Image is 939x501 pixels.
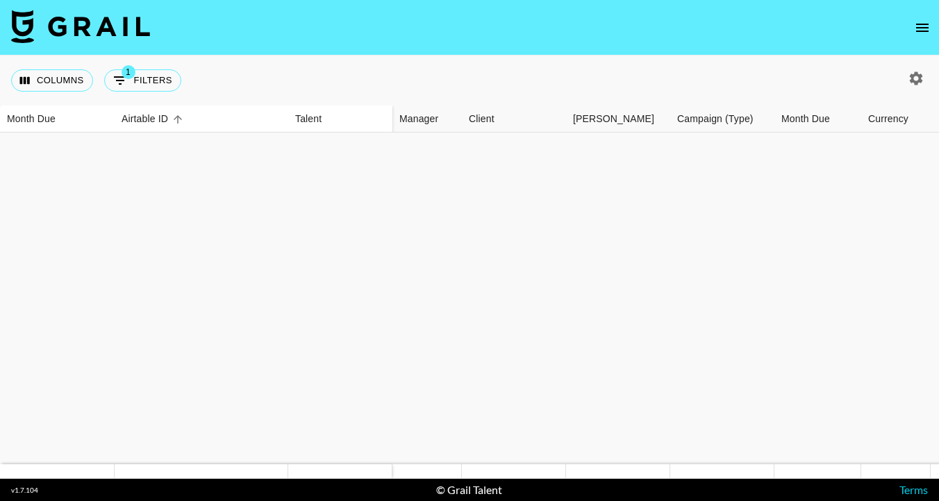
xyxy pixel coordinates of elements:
div: [PERSON_NAME] [573,105,654,133]
div: Manager [392,105,462,133]
button: open drawer [908,14,936,42]
div: Month Due [774,105,861,133]
button: Show filters [104,69,181,92]
img: Grail Talent [11,10,150,43]
div: Airtable ID [122,105,168,133]
span: 1 [122,65,135,79]
div: Currency [861,105,931,133]
div: Currency [868,105,908,133]
div: © Grail Talent [436,483,502,497]
div: Month Due [7,105,56,133]
div: Airtable ID [115,105,288,133]
div: Talent [288,105,392,133]
div: Campaign (Type) [670,105,774,133]
button: Select columns [11,69,93,92]
div: Client [469,105,495,133]
div: Talent [295,105,322,133]
button: Sort [168,110,188,129]
div: Manager [399,105,438,133]
a: Terms [899,483,928,496]
div: v 1.7.104 [11,486,38,495]
div: Month Due [781,105,830,133]
div: Campaign (Type) [677,105,754,133]
div: Client [462,105,566,133]
div: Booker [566,105,670,133]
